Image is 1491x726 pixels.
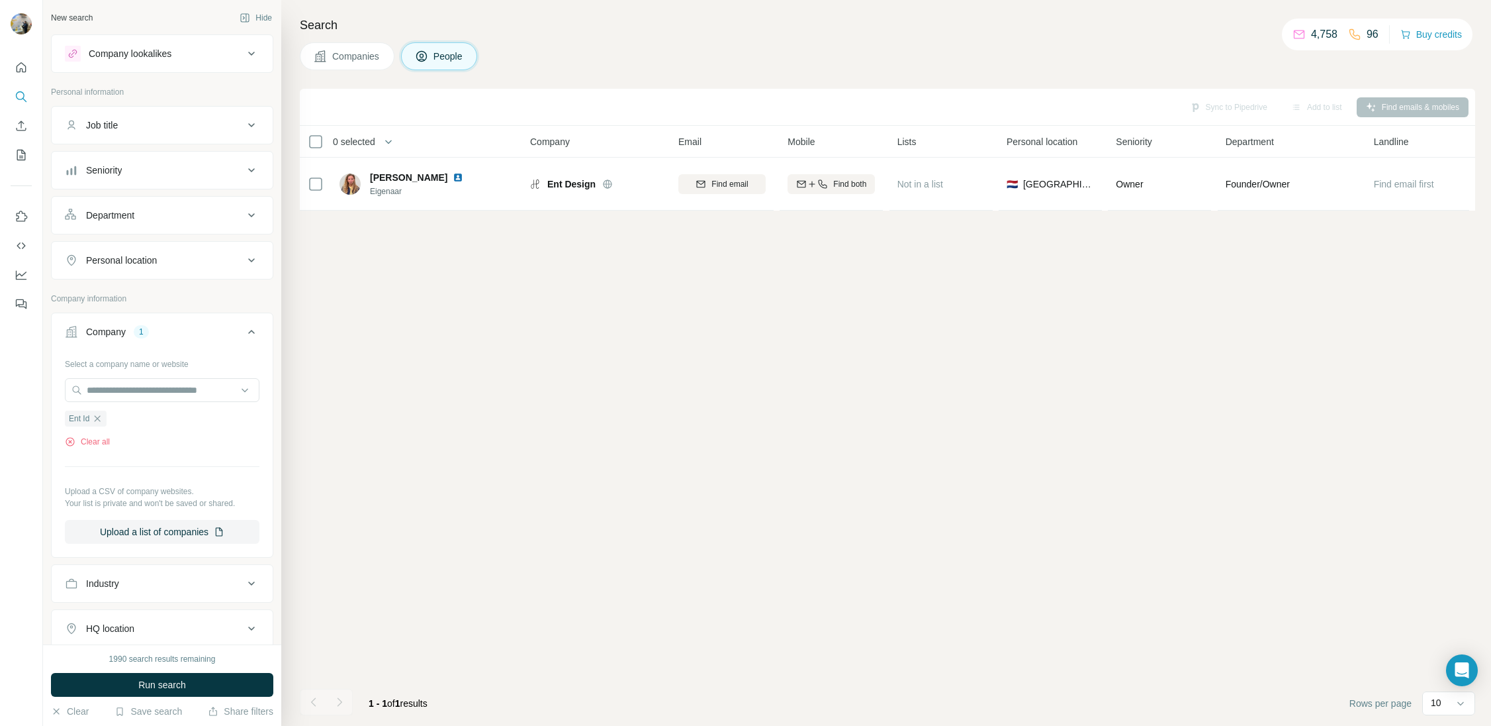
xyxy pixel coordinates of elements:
button: Search [11,85,32,109]
span: Email [678,135,701,148]
button: Use Surfe on LinkedIn [11,205,32,229]
button: Find both [788,174,875,194]
button: Find email [678,174,766,194]
button: Company1 [52,316,273,353]
span: Landline [1374,135,1409,148]
button: Department [52,199,273,231]
button: Enrich CSV [11,114,32,138]
span: People [433,50,464,63]
span: Eigenaar [370,185,479,197]
div: Industry [86,577,119,590]
div: Company [86,325,126,338]
span: Mobile [788,135,815,148]
button: Industry [52,568,273,599]
button: Hide [230,8,281,28]
p: 4,758 [1311,26,1337,42]
button: Personal location [52,244,273,276]
div: 1990 search results remaining [109,653,216,665]
span: 1 [395,698,400,709]
p: 96 [1367,26,1378,42]
span: Lists [897,135,917,148]
button: Feedback [11,292,32,316]
button: Save search [114,705,182,718]
button: HQ location [52,613,273,645]
span: Seniority [1116,135,1152,148]
div: Job title [86,119,118,132]
span: Company [530,135,570,148]
span: Founder/Owner [1226,178,1290,191]
button: Dashboard [11,263,32,287]
img: Logo of Ent Design [530,179,541,189]
button: Buy credits [1400,25,1462,44]
span: Ent Design [547,178,596,191]
span: Owner [1116,179,1143,189]
p: Personal information [51,86,273,98]
button: Clear all [65,436,110,448]
div: Company lookalikes [89,47,171,60]
button: Upload a list of companies [65,520,259,544]
span: Department [1226,135,1274,148]
span: of [387,698,395,709]
span: Companies [332,50,381,63]
span: Rows per page [1349,697,1412,710]
p: Upload a CSV of company websites. [65,486,259,497]
div: Personal location [86,254,157,267]
img: Avatar [339,174,361,195]
button: Run search [51,673,273,697]
span: Find email first [1374,179,1434,189]
span: 1 - 1 [369,698,387,709]
div: HQ location [86,622,134,635]
img: Avatar [11,13,32,34]
button: Company lookalikes [52,38,273,70]
span: [PERSON_NAME] [370,172,447,183]
button: Clear [51,705,89,718]
button: Share filters [208,705,273,718]
div: Select a company name or website [65,353,259,370]
h4: Search [300,16,1475,34]
div: Department [86,209,134,222]
p: Your list is private and won't be saved or shared. [65,497,259,509]
img: LinkedIn logo [453,172,463,183]
span: [GEOGRAPHIC_DATA] [1023,178,1094,191]
span: Not in a list [897,179,943,189]
p: 10 [1431,696,1441,709]
span: Run search [138,678,186,692]
button: Quick start [11,56,32,79]
button: Seniority [52,154,273,186]
div: New search [51,12,93,24]
span: Ent Id [69,413,89,425]
button: Job title [52,109,273,141]
button: Use Surfe API [11,234,32,258]
span: Find both [833,178,866,190]
span: Personal location [1007,135,1077,148]
div: Seniority [86,164,122,177]
div: Open Intercom Messenger [1446,654,1478,686]
p: Company information [51,293,273,305]
span: 🇳🇱 [1007,178,1018,191]
button: My lists [11,143,32,167]
div: 1 [134,326,149,338]
span: Find email [711,178,748,190]
span: 0 selected [333,135,375,148]
span: results [369,698,428,709]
